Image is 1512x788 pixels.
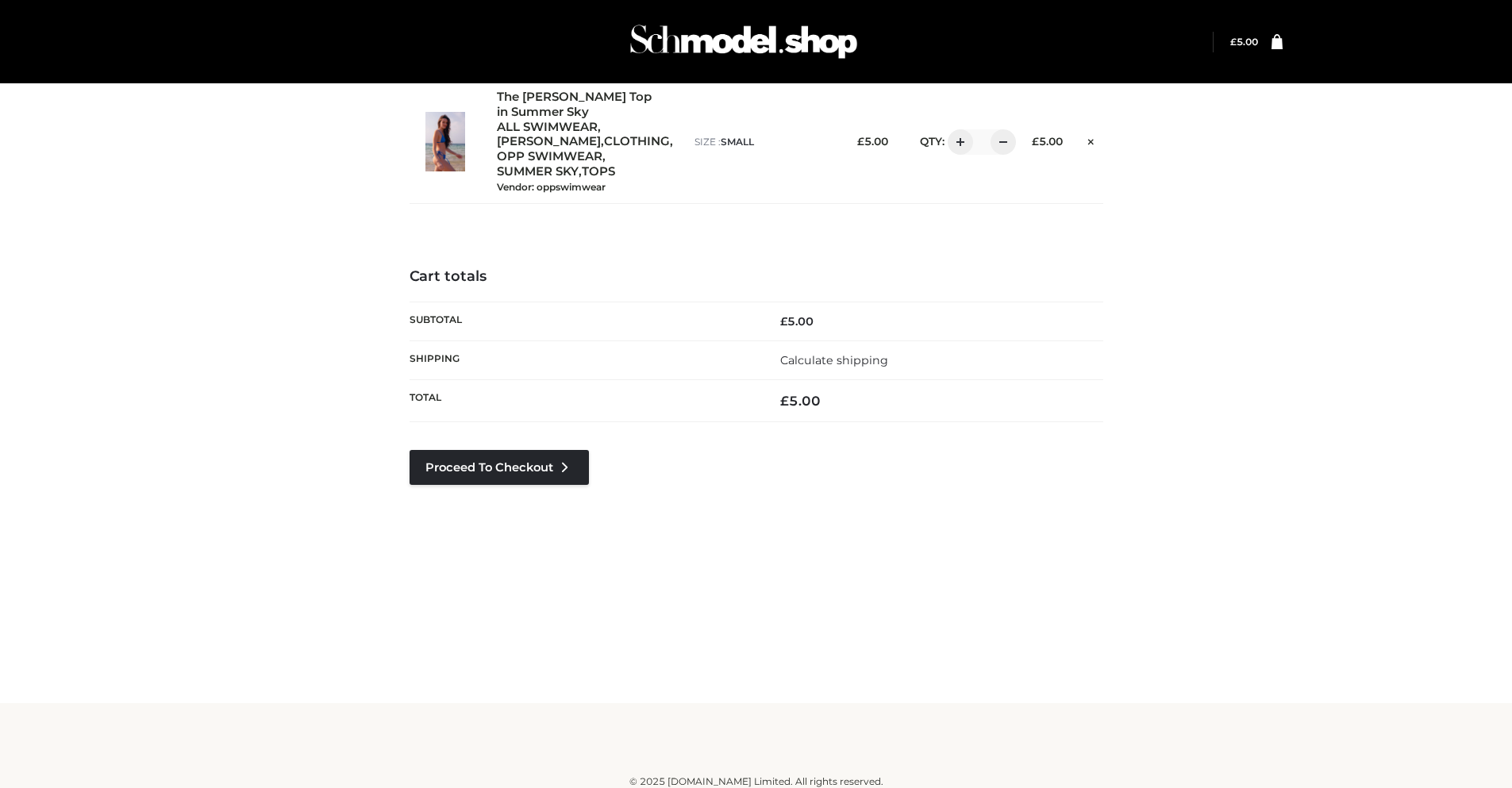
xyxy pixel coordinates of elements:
bdi: 5.00 [780,393,821,409]
a: Remove this item [1079,129,1102,150]
a: CLOTHING [604,134,670,149]
a: OPP SWIMWEAR [497,149,602,164]
small: Vendor: oppswimwear [497,181,606,193]
th: Total [410,380,756,422]
a: ALL SWIMWEAR [497,120,598,135]
h4: Cart totals [410,268,1103,286]
bdi: 5.00 [780,314,814,329]
th: Shipping [410,341,756,380]
a: £5.00 [1230,36,1258,48]
th: Subtotal [410,302,756,340]
span: £ [857,135,864,148]
a: Calculate shipping [780,353,888,367]
p: size : [694,135,830,149]
div: QTY: [904,129,1005,155]
bdi: 5.00 [857,135,888,148]
bdi: 5.00 [1032,135,1063,148]
a: SUMMER SKY [497,164,579,179]
a: Proceed to Checkout [410,450,589,485]
a: The [PERSON_NAME] Top in Summer Sky [497,90,660,120]
bdi: 5.00 [1230,36,1258,48]
span: £ [1032,135,1039,148]
span: £ [780,314,787,329]
a: [PERSON_NAME] [497,134,601,149]
span: £ [1230,36,1237,48]
a: TOPS [582,164,615,179]
img: Schmodel Admin 964 [625,10,863,73]
div: , , , , , [497,90,679,194]
span: £ [780,393,789,409]
span: SMALL [721,136,754,148]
